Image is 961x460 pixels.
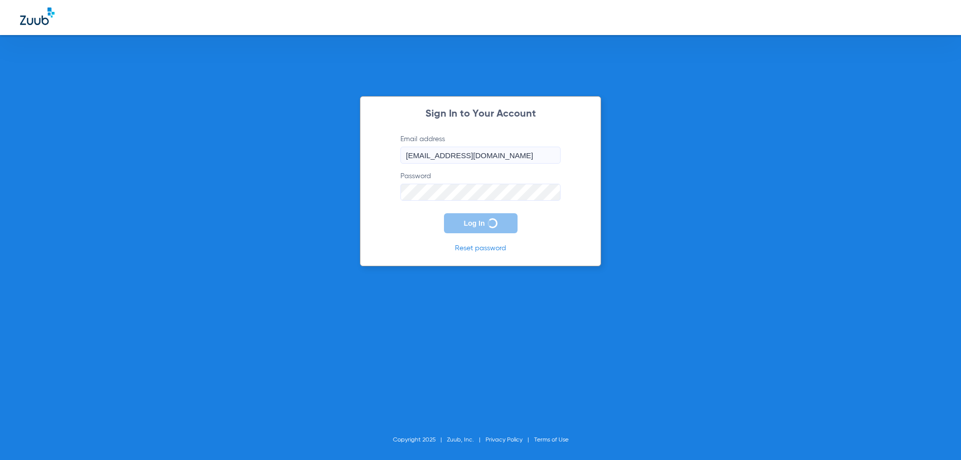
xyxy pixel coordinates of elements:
[400,134,561,164] label: Email address
[400,184,561,201] input: Password
[911,412,961,460] iframe: Chat Widget
[20,8,55,25] img: Zuub Logo
[455,245,506,252] a: Reset password
[534,437,569,443] a: Terms of Use
[486,437,523,443] a: Privacy Policy
[400,171,561,201] label: Password
[385,109,576,119] h2: Sign In to Your Account
[400,147,561,164] input: Email address
[393,435,447,445] li: Copyright 2025
[447,435,486,445] li: Zuub, Inc.
[444,213,518,233] button: Log In
[464,219,485,227] span: Log In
